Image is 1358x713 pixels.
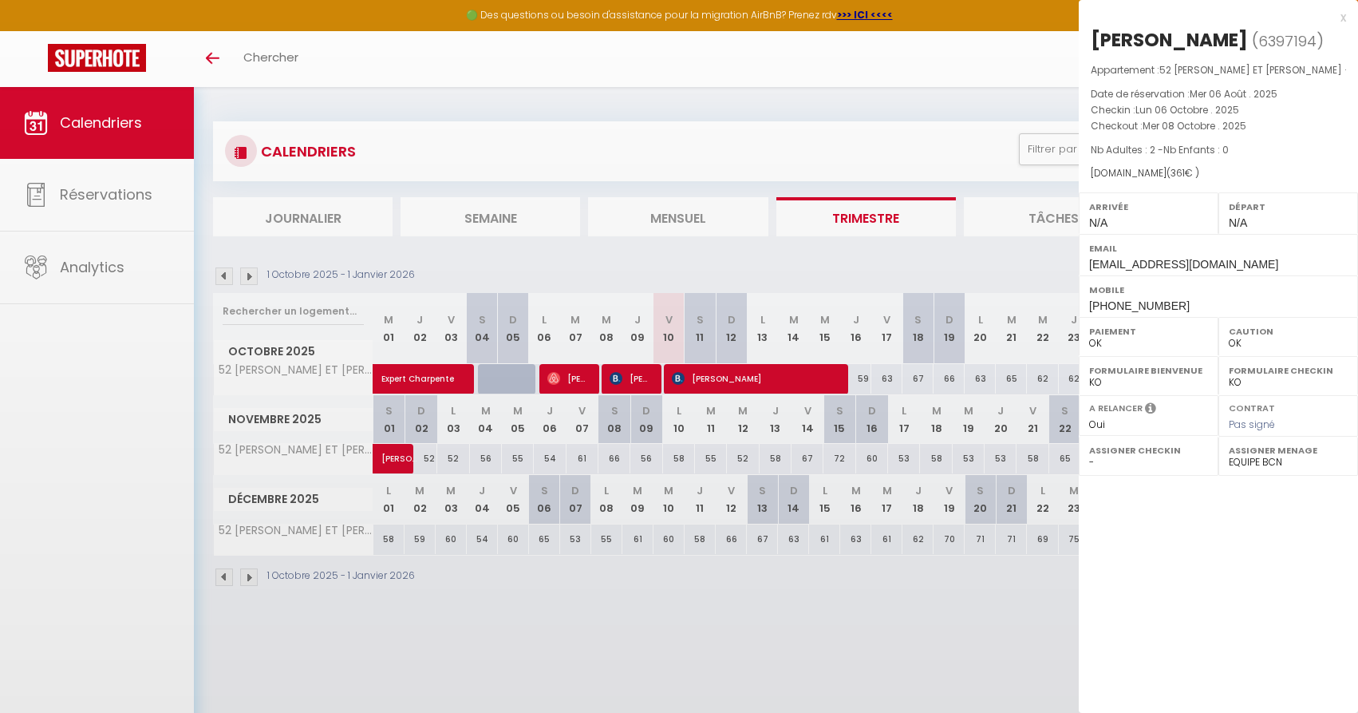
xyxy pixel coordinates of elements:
p: Appartement : [1091,62,1346,78]
label: Formulaire Bienvenue [1089,362,1208,378]
span: Nb Enfants : 0 [1163,143,1229,156]
label: A relancer [1089,402,1143,415]
span: [PHONE_NUMBER] [1089,299,1190,312]
span: Mer 08 Octobre . 2025 [1143,119,1246,133]
label: Email [1089,240,1348,256]
div: [PERSON_NAME] [1091,27,1248,53]
span: ( € ) [1167,166,1199,180]
span: ( ) [1252,30,1324,52]
p: Checkin : [1091,102,1346,118]
i: Sélectionner OUI si vous souhaiter envoyer les séquences de messages post-checkout [1145,402,1156,419]
span: 6397194 [1258,31,1317,51]
div: [DOMAIN_NAME] [1091,166,1346,181]
span: N/A [1089,216,1107,229]
label: Formulaire Checkin [1229,362,1348,378]
span: Pas signé [1229,418,1275,431]
label: Assigner Checkin [1089,442,1208,458]
span: 361 [1170,166,1185,180]
span: Nb Adultes : 2 - [1091,143,1229,156]
label: Départ [1229,199,1348,215]
label: Arrivée [1089,199,1208,215]
span: Lun 06 Octobre . 2025 [1135,103,1239,117]
label: Caution [1229,323,1348,339]
div: x [1079,8,1346,27]
span: [EMAIL_ADDRESS][DOMAIN_NAME] [1089,258,1278,271]
label: Mobile [1089,282,1348,298]
label: Contrat [1229,402,1275,412]
p: Checkout : [1091,118,1346,134]
span: Mer 06 Août . 2025 [1190,87,1277,101]
span: 52 [PERSON_NAME] ET [PERSON_NAME] · [1159,63,1346,77]
label: Paiement [1089,323,1208,339]
span: N/A [1229,216,1247,229]
p: Date de réservation : [1091,86,1346,102]
label: Assigner Menage [1229,442,1348,458]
